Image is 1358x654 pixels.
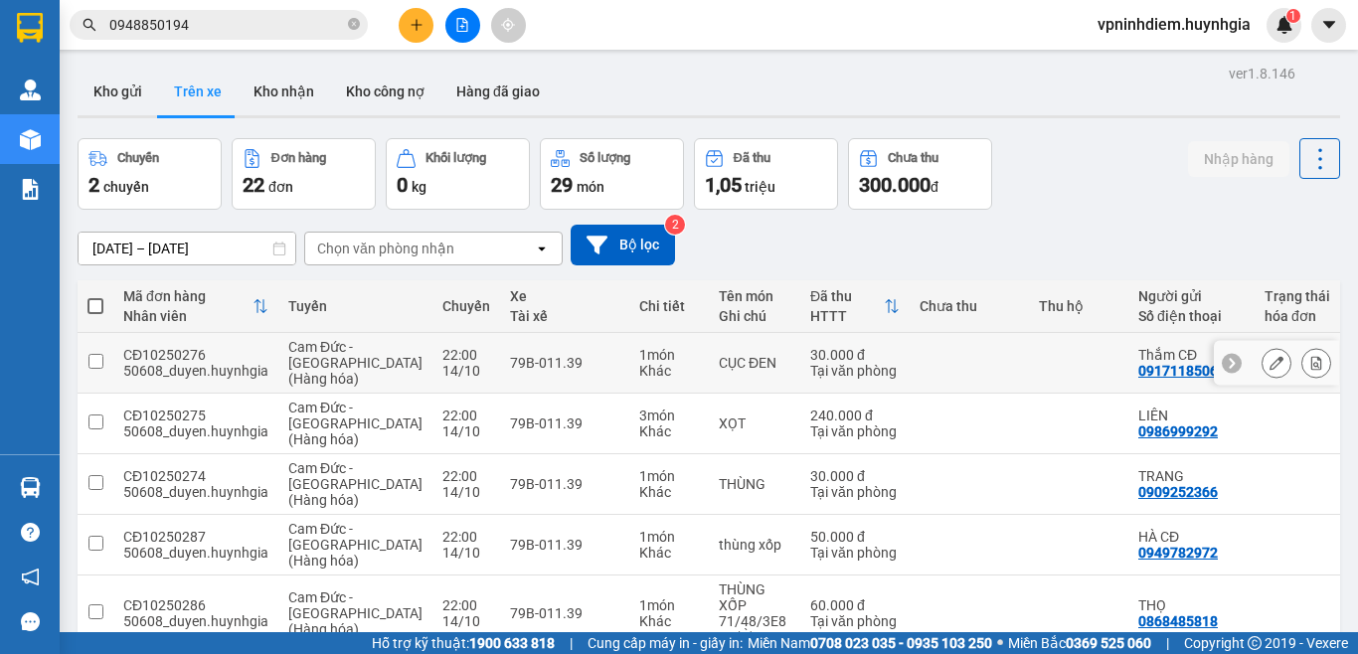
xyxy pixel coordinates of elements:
div: Sửa đơn hàng [1262,348,1291,378]
div: 50608_duyen.huynhgia [123,545,268,561]
button: plus [399,8,433,43]
div: Chuyến [442,298,490,314]
div: Tuyến [288,298,423,314]
button: Bộ lọc [571,225,675,265]
div: Đã thu [734,151,770,165]
div: Khác [639,423,699,439]
div: Đã thu [810,288,884,304]
div: Thắm CĐ [1138,347,1245,363]
div: Thu hộ [1039,298,1118,314]
span: 0 [397,173,408,197]
span: ... [773,629,785,645]
span: Miền Bắc [1008,632,1151,654]
span: close-circle [348,18,360,30]
span: close-circle [348,16,360,35]
div: HÀ CĐ [1138,529,1245,545]
div: HTTT [810,308,884,324]
div: 79B-011.39 [510,355,619,371]
div: Tại văn phòng [810,484,900,500]
div: 0949782972 [1138,545,1218,561]
div: Ghi chú [719,308,790,324]
button: Khối lượng0kg [386,138,530,210]
div: Chuyến [117,151,159,165]
img: warehouse-icon [20,80,41,100]
div: Khác [639,613,699,629]
button: Kho nhận [238,68,330,115]
div: 3 món [639,408,699,423]
div: CĐ10250275 [123,408,268,423]
span: chuyến [103,179,149,195]
div: Tại văn phòng [810,613,900,629]
button: file-add [445,8,480,43]
div: thùng xốp [719,537,790,553]
span: Cam Đức - [GEOGRAPHIC_DATA] (Hàng hóa) [288,589,423,637]
span: caret-down [1320,16,1338,34]
div: 14/10 [442,545,490,561]
div: Tại văn phòng [810,423,900,439]
span: message [21,612,40,631]
div: 240.000 đ [810,408,900,423]
span: 1 [1289,9,1296,23]
div: Đơn hàng [271,151,326,165]
button: Chưa thu300.000đ [848,138,992,210]
span: Miền Nam [748,632,992,654]
div: 22:00 [442,597,490,613]
div: 22:00 [442,468,490,484]
div: 79B-011.39 [510,476,619,492]
div: Xe [510,288,619,304]
div: THÙNG XỐP [719,581,790,613]
div: Tài xế [510,308,619,324]
span: món [577,179,604,195]
span: notification [21,568,40,586]
svg: open [534,241,550,256]
div: 22:00 [442,347,490,363]
div: Tên món [719,288,790,304]
div: CỤC ĐEN [719,355,790,371]
div: Số điện thoại [1138,308,1245,324]
div: THÙNG [719,476,790,492]
span: file-add [455,18,469,32]
div: Khác [639,363,699,379]
img: solution-icon [20,179,41,200]
span: | [1166,632,1169,654]
strong: 0708 023 035 - 0935 103 250 [810,635,992,651]
div: 0917118506 [1138,363,1218,379]
div: Khác [639,545,699,561]
div: 14/10 [442,423,490,439]
input: Tìm tên, số ĐT hoặc mã đơn [109,14,344,36]
div: Khác [639,484,699,500]
span: 1,05 [705,173,742,197]
button: Số lượng29món [540,138,684,210]
button: aim [491,8,526,43]
img: warehouse-icon [20,477,41,498]
div: LIÊN [1138,408,1245,423]
div: 1 món [639,597,699,613]
div: Chi tiết [639,298,699,314]
span: copyright [1248,636,1262,650]
div: ver 1.8.146 [1229,63,1295,84]
span: ⚪️ [997,639,1003,647]
span: Cam Đức - [GEOGRAPHIC_DATA] (Hàng hóa) [288,521,423,569]
span: 2 [88,173,99,197]
button: Hàng đã giao [440,68,556,115]
div: 30.000 đ [810,468,900,484]
button: Đơn hàng22đơn [232,138,376,210]
sup: 2 [665,215,685,235]
div: 14/10 [442,613,490,629]
div: 1 món [639,468,699,484]
span: Cam Đức - [GEOGRAPHIC_DATA] (Hàng hóa) [288,460,423,508]
div: TRANG [1138,468,1245,484]
div: Tại văn phòng [810,545,900,561]
div: 30.000 đ [810,347,900,363]
span: question-circle [21,523,40,542]
span: Cung cấp máy in - giấy in: [588,632,743,654]
div: 14/10 [442,363,490,379]
div: 0986999292 [1138,423,1218,439]
div: THỌ [1138,597,1245,613]
div: Khối lượng [425,151,486,165]
div: Trạng thái [1265,288,1330,304]
sup: 1 [1286,9,1300,23]
th: Toggle SortBy [800,280,910,333]
span: plus [410,18,424,32]
span: 22 [243,173,264,197]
